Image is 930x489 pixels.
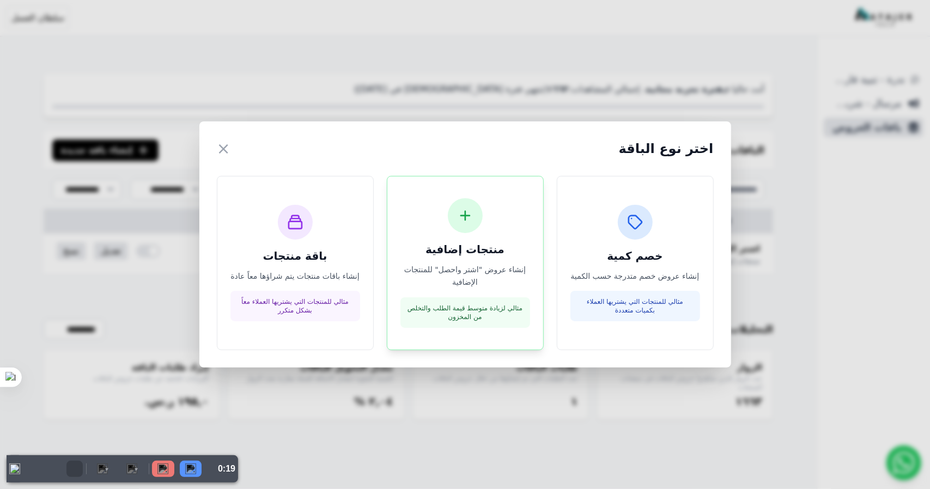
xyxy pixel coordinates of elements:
[570,270,700,283] p: إنشاء عروض خصم متدرجة حسب الكمية
[407,304,524,321] p: مثالي لزيادة متوسط قيمة الطلب والتخلص من المخزون
[619,140,714,157] h2: اختر نوع الباقة
[217,139,230,158] button: ×
[237,297,354,315] p: مثالي للمنتجات التي يشتريها العملاء معاً بشكل متكرر
[577,297,694,315] p: مثالي للمنتجات التي يشتريها العملاء بكميات متعددة
[400,242,530,257] h3: منتجات إضافية
[570,248,700,264] h3: خصم كمية
[230,270,360,283] p: إنشاء باقات منتجات يتم شراؤها معاً عادة
[230,248,360,264] h3: باقة منتجات
[400,264,530,289] p: إنشاء عروض "اشتر واحصل" للمنتجات الإضافية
